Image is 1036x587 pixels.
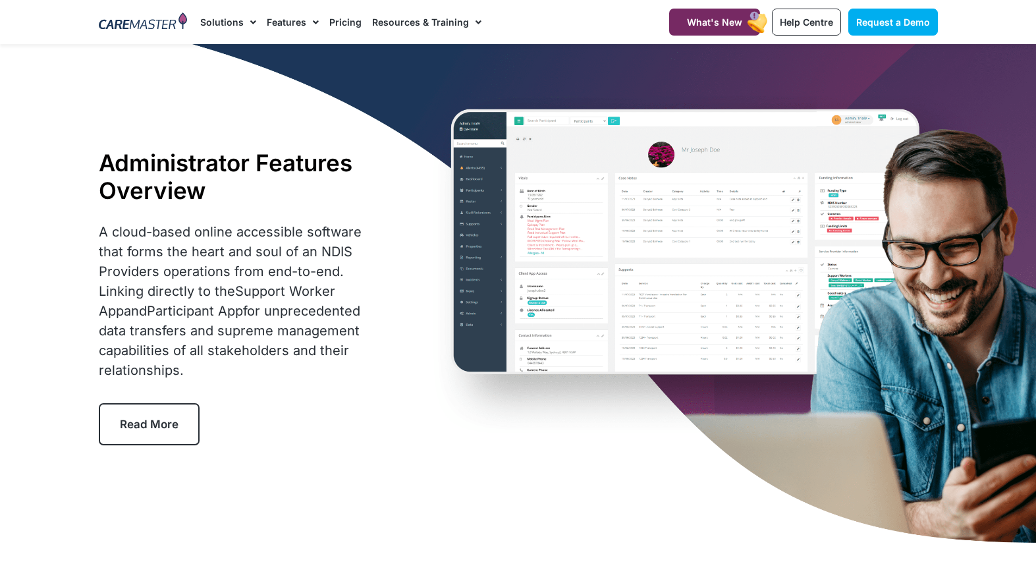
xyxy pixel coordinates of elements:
h1: Administrator Features Overview [99,149,384,204]
span: Read More [120,418,178,431]
img: CareMaster Logo [99,13,188,32]
span: Request a Demo [856,16,930,28]
a: Help Centre [772,9,841,36]
span: Help Centre [780,16,833,28]
a: What's New [669,9,760,36]
a: Participant App [147,303,243,319]
span: A cloud-based online accessible software that forms the heart and soul of an NDIS Providers opera... [99,224,362,378]
a: Read More [99,403,200,445]
span: What's New [687,16,742,28]
a: Request a Demo [848,9,938,36]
